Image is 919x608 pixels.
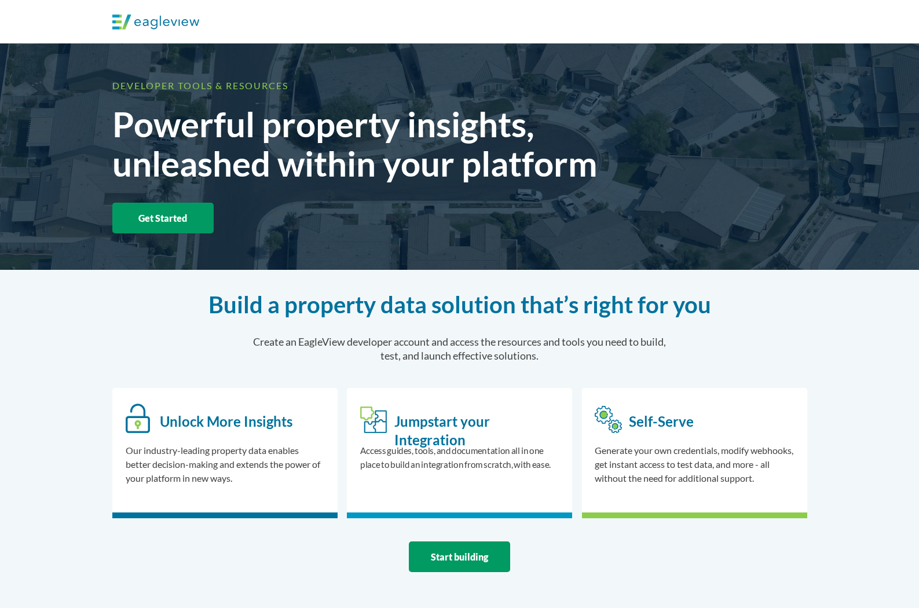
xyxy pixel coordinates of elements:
span: Build a property data solution that’s right for you [208,291,711,318]
strong: Start building [431,551,488,562]
span: Our industry-leading property data enables better decision-making and extends the power of your p... [126,445,320,484]
span: Unlock More Insights [160,413,292,430]
span: Jumpstart your Integration [394,413,490,448]
span: Powerful property insights, unleashed within your platform [112,103,598,184]
strong: Get Started [138,213,187,224]
a: Get Started [112,203,214,233]
span: Access guides, tools, and documentation all in one place to build an integration from scratch, wi... [360,445,551,470]
span: Self-Serve [629,413,694,430]
a: Start building [409,541,510,572]
span: Create an EagleView developer account and access the resources and tools you need to build, test,... [253,335,666,362]
span: Generate your own credentials, modify webhooks, get instant access to test data, and more - all w... [595,445,793,484]
span: DEVELOPER TOOLS & RESOURCES [112,80,288,91]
